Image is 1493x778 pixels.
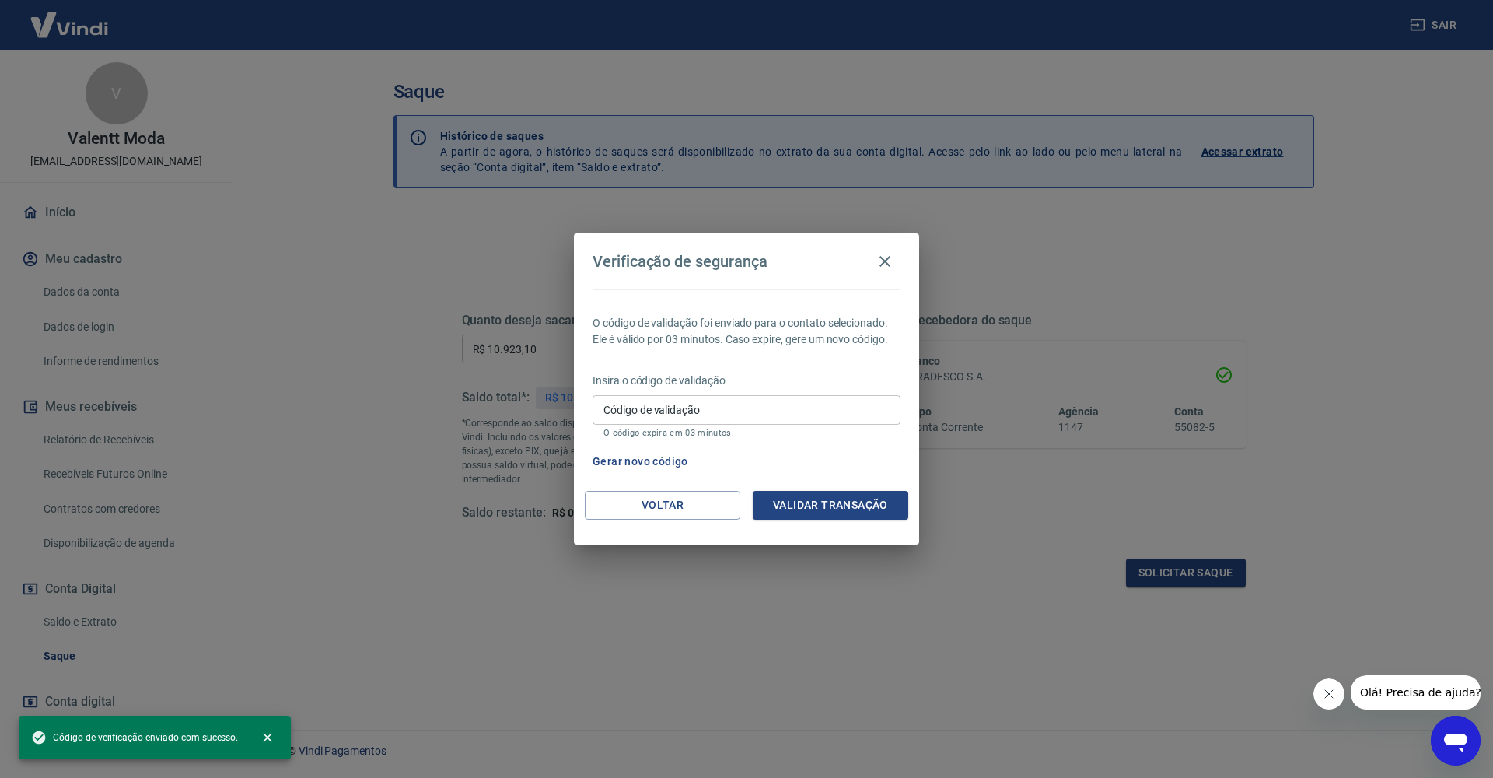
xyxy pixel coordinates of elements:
h4: Verificação de segurança [593,252,767,271]
button: Validar transação [753,491,908,520]
iframe: Botão para abrir a janela de mensagens [1431,716,1481,766]
iframe: Mensagem da empresa [1351,675,1481,710]
button: Voltar [585,491,740,520]
p: O código de validação foi enviado para o contato selecionado. Ele é válido por 03 minutos. Caso e... [593,315,900,348]
p: Insira o código de validação [593,373,900,389]
button: Gerar novo código [586,447,694,476]
span: Olá! Precisa de ajuda? [9,11,131,23]
span: Código de verificação enviado com sucesso. [31,730,238,745]
iframe: Fechar mensagem [1313,678,1344,710]
p: O código expira em 03 minutos. [603,428,890,438]
button: close [250,720,285,755]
